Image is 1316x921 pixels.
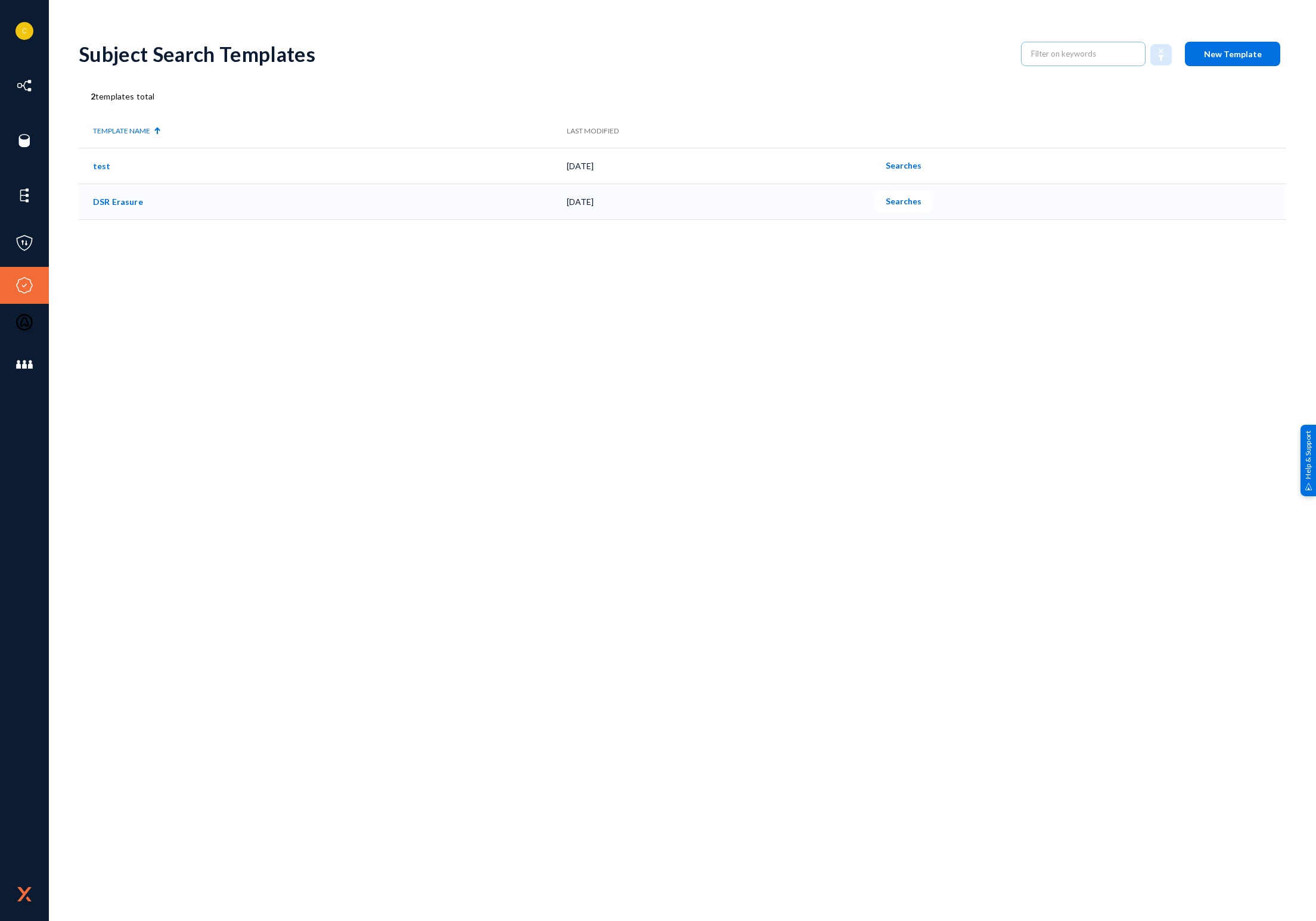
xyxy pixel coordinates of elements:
[15,356,33,374] img: icon-members.svg
[15,22,33,40] img: 1687c577c4dc085bd5ba4471514e2ea1
[1204,49,1262,59] span: New Template
[876,155,931,176] button: Searches
[79,90,1286,102] div: templates total
[93,161,111,171] a: test
[1185,42,1280,66] button: New Template
[886,196,921,206] span: Searches
[1301,425,1316,496] div: Help & Support
[1305,483,1312,490] img: help_support.svg
[886,160,921,170] span: Searches
[567,114,876,148] th: Last Modified
[15,77,33,95] img: icon-inventory.svg
[93,126,567,136] div: Template Name
[15,132,33,150] img: icon-sources.svg
[15,313,33,331] img: icon-oauth.svg
[93,126,150,136] div: Template Name
[93,197,143,207] a: DSR Erasure
[79,42,1009,66] div: Subject Search Templates
[876,191,931,212] button: Searches
[567,183,876,219] td: [DATE]
[15,234,33,252] img: icon-policies.svg
[1031,45,1136,63] input: Filter on keywords
[567,148,876,183] td: [DATE]
[15,276,33,294] img: icon-compliance.svg
[15,186,33,204] img: icon-elements.svg
[91,91,95,101] b: 2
